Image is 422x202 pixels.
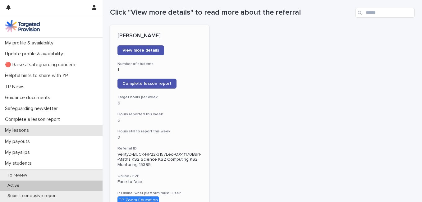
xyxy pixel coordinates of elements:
[2,139,35,145] p: My payouts
[117,129,202,134] h3: Hours still to report this week
[117,146,202,151] h3: Referral ID
[117,118,202,123] p: 6
[2,73,73,79] p: Helpful hints to share with YP
[117,135,202,140] p: 0
[117,101,202,106] p: 6
[2,117,65,122] p: Complete a lesson report
[117,67,202,73] p: 1
[2,51,68,57] p: Update profile & availability
[2,84,30,90] p: TP News
[2,106,63,112] p: Safeguarding newsletter
[2,40,58,46] p: My profile & availability
[117,62,202,67] h3: Number of students
[117,174,202,179] h3: Online / F2F
[2,173,32,178] p: To review
[117,95,202,100] h3: Target hours per week
[117,179,202,185] p: Face to face
[117,79,177,89] a: Complete lesson report
[117,33,202,39] p: [PERSON_NAME]
[117,152,202,168] p: VerityD-BUCK-HP22-3157Leo-OX-11170Barl--Maths KS2 Science KS2 Computing KS2 Mentoring-15395
[2,160,37,166] p: My students
[2,193,62,199] p: Submit conclusive report
[2,183,25,188] p: Active
[355,8,415,18] input: Search
[2,95,55,101] p: Guidance documents
[122,81,172,86] span: Complete lesson report
[2,62,80,68] p: 🔴 Raise a safeguarding concern
[110,8,353,17] h1: Click "View more details" to read more about the referral
[122,48,159,53] span: View more details
[117,191,202,196] h3: If Online, what platform must I use?
[2,127,34,133] p: My lessons
[117,112,202,117] h3: Hours reported this week
[117,45,164,55] a: View more details
[5,20,40,32] img: M5nRWzHhSzIhMunXDL62
[2,149,35,155] p: My payslips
